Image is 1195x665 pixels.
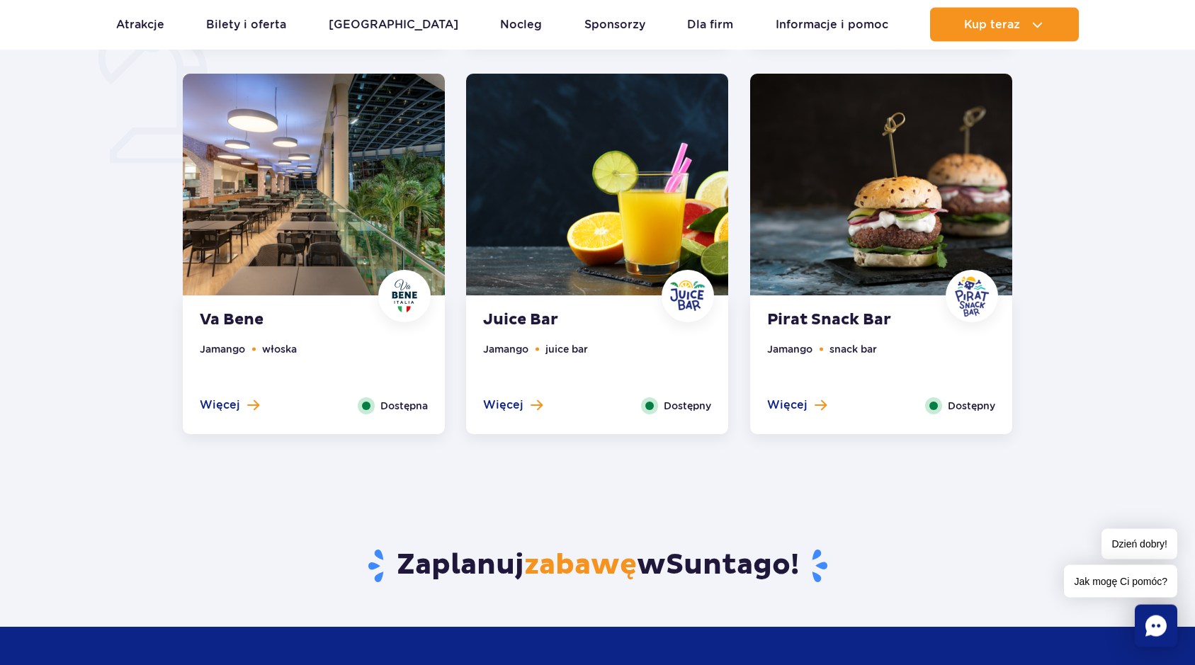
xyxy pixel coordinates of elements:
a: Nocleg [500,8,542,42]
span: Jak mogę Ci pomóc? [1064,565,1177,598]
h3: Zaplanuj w ! [183,547,1012,584]
span: Dzień dobry! [1101,529,1177,559]
span: Suntago [666,547,791,583]
img: Va Bene [183,74,445,295]
li: juice bar [545,341,588,357]
span: Kup teraz [964,18,1020,31]
a: Bilety i oferta [206,8,286,42]
button: Kup teraz [930,8,1079,42]
li: Jamango [483,341,528,357]
span: Więcej [767,397,808,413]
li: snack bar [829,341,877,357]
a: [GEOGRAPHIC_DATA] [329,8,458,42]
strong: Juice Bar [483,310,655,330]
img: Va Bene [383,275,426,317]
button: Więcej [767,397,827,413]
span: Dostępny [948,398,995,414]
a: Atrakcje [116,8,164,42]
span: Dostępna [380,398,428,414]
li: Jamango [767,341,812,357]
img: Pirat Snack Bar [750,74,1012,295]
strong: Va Bene [200,310,371,330]
span: zabawę [524,547,637,583]
li: włoska [262,341,297,357]
a: Sponsorzy [584,8,645,42]
li: Jamango [200,341,245,357]
img: Juice Bar [466,74,728,295]
button: Więcej [200,397,259,413]
a: Dla firm [687,8,733,42]
span: Więcej [483,397,523,413]
button: Więcej [483,397,543,413]
span: Więcej [200,397,240,413]
strong: Pirat Snack Bar [767,310,939,330]
a: Informacje i pomoc [776,8,888,42]
img: Pirat Snack Bar [951,275,993,317]
span: Dostępny [664,398,711,414]
img: Juice Bar [667,275,709,317]
div: Chat [1135,605,1177,647]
